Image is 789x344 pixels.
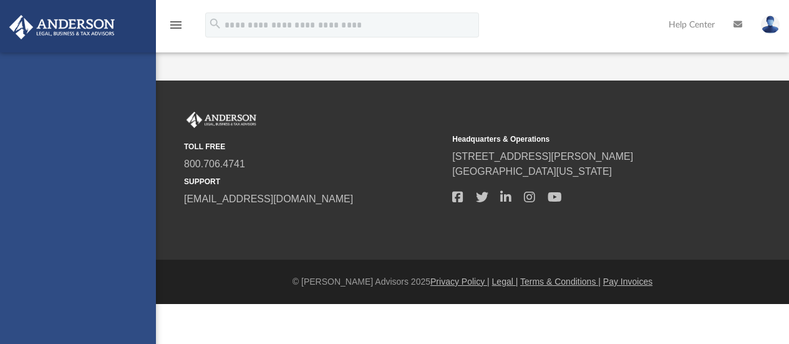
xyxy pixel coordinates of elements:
i: search [208,17,222,31]
img: Anderson Advisors Platinum Portal [6,15,119,39]
img: Anderson Advisors Platinum Portal [184,112,259,128]
div: © [PERSON_NAME] Advisors 2025 [156,275,789,288]
small: Headquarters & Operations [452,134,712,145]
a: Legal | [492,277,518,287]
a: [GEOGRAPHIC_DATA][US_STATE] [452,166,612,177]
a: Terms & Conditions | [520,277,601,287]
img: User Pic [761,16,780,34]
a: [STREET_ADDRESS][PERSON_NAME] [452,151,633,162]
small: TOLL FREE [184,141,443,152]
a: [EMAIL_ADDRESS][DOMAIN_NAME] [184,194,353,204]
a: menu [168,24,183,32]
a: Pay Invoices [603,277,652,287]
a: 800.706.4741 [184,159,245,169]
small: SUPPORT [184,176,443,187]
i: menu [168,17,183,32]
a: Privacy Policy | [430,277,490,287]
